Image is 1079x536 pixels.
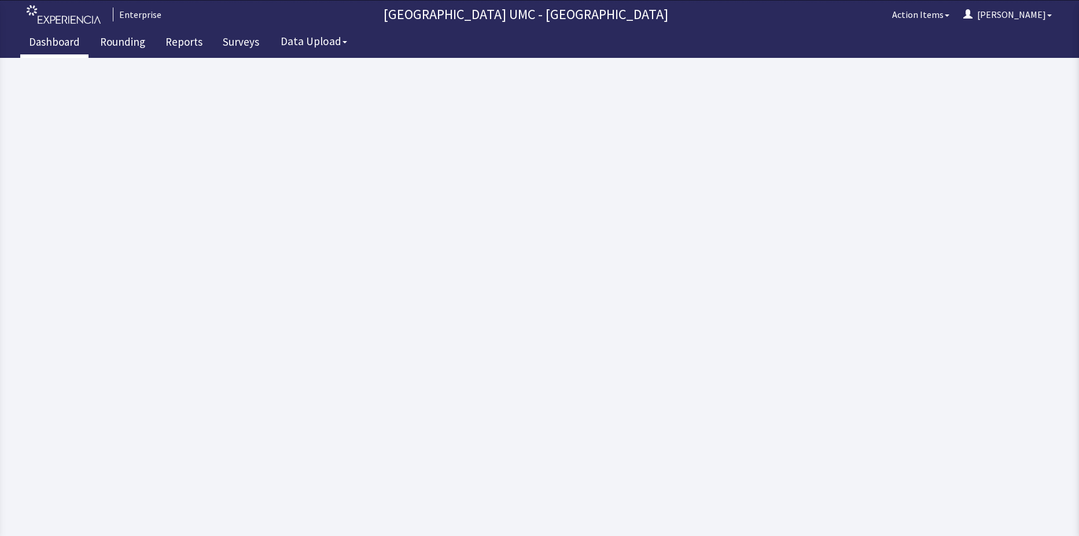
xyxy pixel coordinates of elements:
[214,29,268,58] a: Surveys
[20,29,89,58] a: Dashboard
[885,3,956,26] button: Action Items
[91,29,154,58] a: Rounding
[274,31,354,52] button: Data Upload
[27,5,101,24] img: experiencia_logo.png
[157,29,211,58] a: Reports
[166,5,885,24] p: [GEOGRAPHIC_DATA] UMC - [GEOGRAPHIC_DATA]
[956,3,1059,26] button: [PERSON_NAME]
[113,8,161,21] div: Enterprise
